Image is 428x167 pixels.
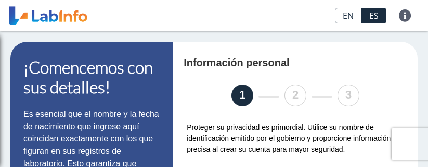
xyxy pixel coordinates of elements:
li: 1 [231,85,253,106]
h4: Información personal [184,56,354,69]
h1: ¡Comencemos con sus detalles! [23,57,160,98]
a: ES [361,8,386,23]
li: 2 [284,85,306,106]
a: EN [335,8,361,23]
li: 3 [338,85,359,106]
div: Proteger su privacidad es primordial. Utilice su nombre de identificación emitido por el gobierno... [184,122,407,155]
